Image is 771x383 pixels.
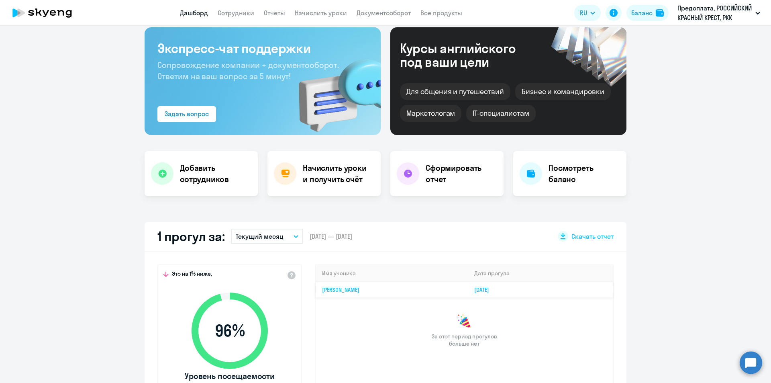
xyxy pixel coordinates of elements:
th: Дата прогула [468,265,613,282]
button: RU [574,5,601,21]
span: [DATE] — [DATE] [310,232,352,241]
button: Предоплата, РОССИЙСКИЙ КРАСНЫЙ КРЕСТ, РКК [673,3,764,23]
button: Текущий месяц [231,229,303,244]
a: [DATE] [474,286,496,293]
span: За этот период прогулов больше нет [430,333,498,347]
p: Текущий месяц [236,231,284,241]
h4: Сформировать отчет [426,162,497,185]
a: Отчеты [264,9,285,17]
div: IT-специалистам [466,105,535,122]
h4: Посмотреть баланс [549,162,620,185]
a: [PERSON_NAME] [322,286,359,293]
h2: 1 прогул за: [157,228,224,244]
div: Курсы английского под ваши цели [400,41,537,69]
a: Все продукты [420,9,462,17]
a: Начислить уроки [295,9,347,17]
a: Документооборот [357,9,411,17]
h4: Начислить уроки и получить счёт [303,162,373,185]
img: balance [656,9,664,17]
div: Для общения и путешествий [400,83,510,100]
button: Балансbalance [626,5,669,21]
div: Задать вопрос [165,109,209,119]
span: RU [580,8,587,18]
img: congrats [456,313,472,330]
img: bg-img [287,45,381,135]
h4: Добавить сотрудников [180,162,251,185]
a: Дашборд [180,9,208,17]
span: Сопровождение компании + документооборот. Ответим на ваш вопрос за 5 минут! [157,60,339,81]
button: Задать вопрос [157,106,216,122]
span: Скачать отчет [571,232,614,241]
p: Предоплата, РОССИЙСКИЙ КРАСНЫЙ КРЕСТ, РКК [677,3,752,23]
div: Баланс [631,8,653,18]
h3: Экспресс-чат поддержки [157,40,368,56]
th: Имя ученика [316,265,468,282]
div: Маркетологам [400,105,461,122]
div: Бизнес и командировки [515,83,611,100]
a: Сотрудники [218,9,254,17]
span: 96 % [184,321,276,340]
span: Это на 1% ниже, [172,270,212,280]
